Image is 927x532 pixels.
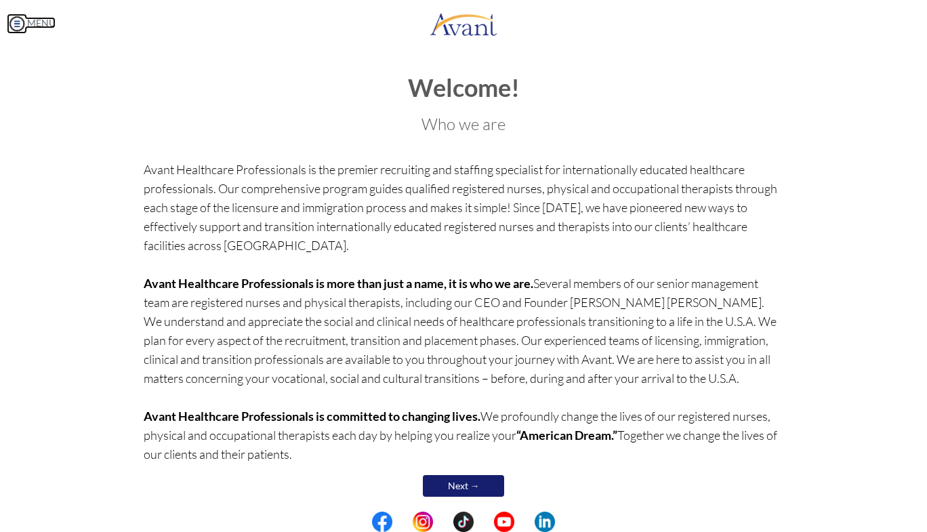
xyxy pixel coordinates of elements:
img: icon-menu.png [7,14,27,34]
img: in.png [413,512,433,532]
b: “American Dream.” [516,428,617,443]
img: blank.png [474,512,494,532]
a: MENU [7,17,56,28]
h1: Welcome! [144,75,784,102]
img: tt.png [453,512,474,532]
img: blank.png [514,512,535,532]
a: Next → [423,475,504,497]
img: blank.png [392,512,413,532]
img: li.png [535,512,555,532]
img: blank.png [433,512,453,532]
b: Avant Healthcare Professionals is committed to changing lives. [144,409,480,424]
h3: Who we are [144,115,784,133]
img: logo.png [430,3,497,44]
img: yt.png [494,512,514,532]
b: Avant Healthcare Professionals is more than just a name, it is who we are. [144,276,533,291]
p: Avant Healthcare Professionals is the premier recruiting and staffing specialist for internationa... [144,160,784,464]
img: fb.png [372,512,392,532]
